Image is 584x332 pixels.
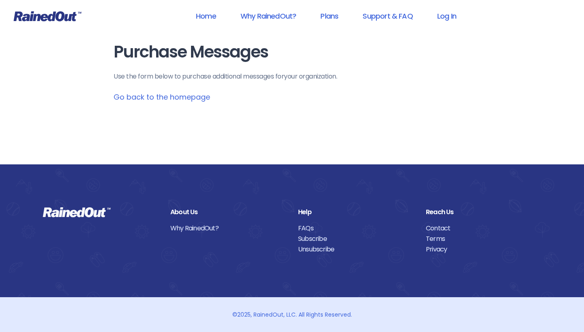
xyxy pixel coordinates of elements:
[114,43,470,61] h1: Purchase Messages
[427,7,467,25] a: Log In
[114,72,470,81] p: Use the form below to purchase additional messages for your organization .
[426,234,541,244] a: Terms
[298,234,414,244] a: Subscribe
[114,92,210,102] a: Go back to the homepage
[426,207,541,217] div: Reach Us
[426,244,541,255] a: Privacy
[298,207,414,217] div: Help
[170,207,286,217] div: About Us
[426,223,541,234] a: Contact
[185,7,227,25] a: Home
[352,7,423,25] a: Support & FAQ
[230,7,307,25] a: Why RainedOut?
[310,7,349,25] a: Plans
[298,244,414,255] a: Unsubscribe
[298,223,414,234] a: FAQs
[170,223,286,234] a: Why RainedOut?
